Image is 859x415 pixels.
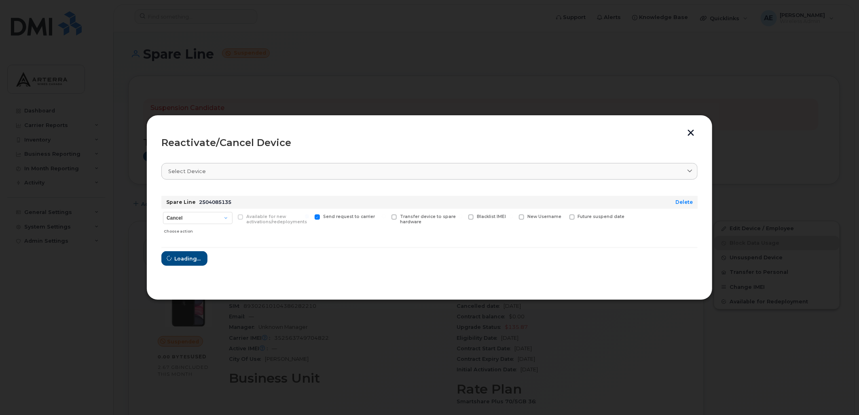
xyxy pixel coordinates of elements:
span: Available for new activations/redeployments [246,214,307,224]
input: New Username [509,214,513,218]
input: Send request to carrier [305,214,309,218]
input: Available for new activations/redeployments [228,214,232,218]
div: Choose action [164,225,233,235]
input: Future suspend date [560,214,564,218]
div: Reactivate/Cancel Device [161,138,698,148]
span: Future suspend date [578,214,625,219]
span: Select device [168,167,206,175]
input: Transfer device to spare hardware [382,214,386,218]
span: Blacklist IMEI [477,214,506,219]
span: Transfer device to spare hardware [400,214,456,224]
span: Send request to carrier [323,214,375,219]
input: Blacklist IMEI [459,214,463,218]
span: 2504085135 [199,199,231,205]
span: New Username [527,214,561,219]
a: Delete [675,199,693,205]
a: Select device [161,163,698,180]
strong: Spare Line [166,199,196,205]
